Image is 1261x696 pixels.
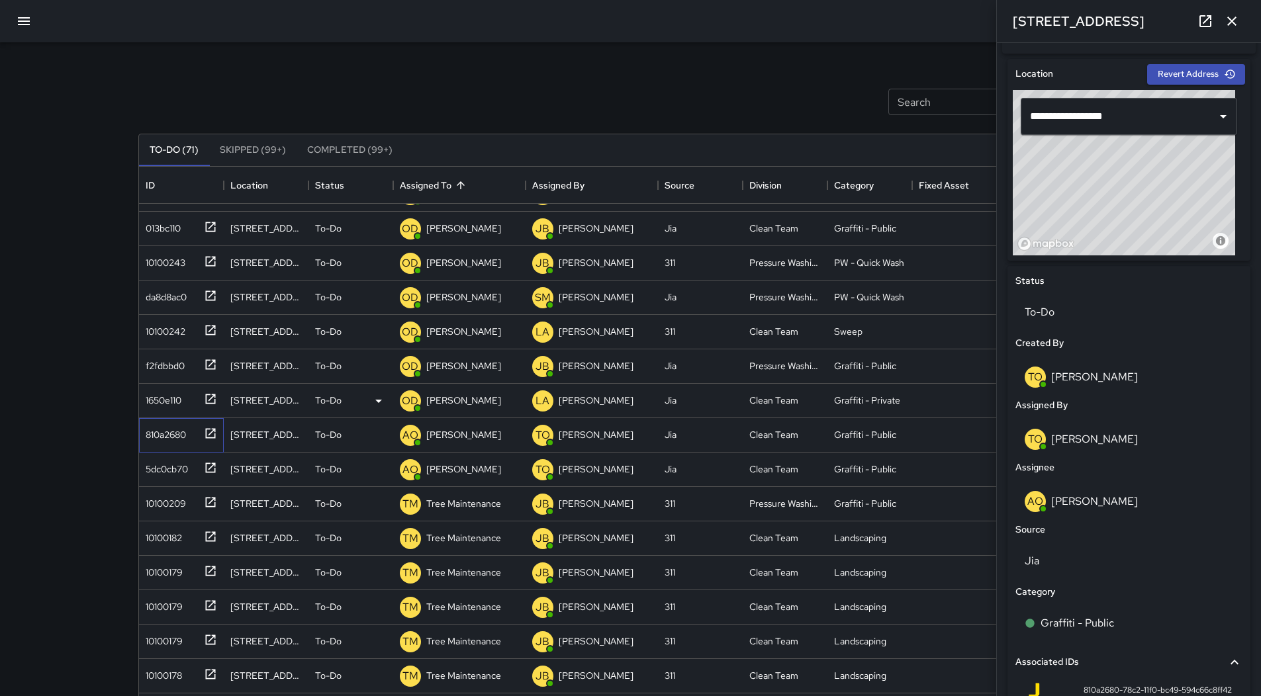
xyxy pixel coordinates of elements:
[402,221,418,237] p: OD
[140,526,182,544] div: 10100182
[536,531,549,546] p: JB
[402,393,418,409] p: OD
[426,462,501,476] p: [PERSON_NAME]
[146,167,155,204] div: ID
[140,492,186,510] div: 10100209
[536,255,549,271] p: JB
[536,462,550,478] p: TO
[402,427,418,443] p: AO
[665,256,675,269] div: 311
[834,566,886,579] div: Landscaping
[536,599,549,615] p: JB
[230,394,302,407] div: 1594 Market Street
[665,600,675,613] div: 311
[140,560,183,579] div: 10100179
[451,176,470,195] button: Sort
[536,359,549,374] p: JB
[559,497,633,510] p: [PERSON_NAME]
[834,462,896,476] div: Graffiti - Public
[536,565,549,581] p: JB
[749,359,821,372] div: Pressure Washing
[400,167,451,204] div: Assigned To
[230,634,302,648] div: 90 McAllister Street
[140,285,187,304] div: da8d8ac0
[559,290,633,304] p: [PERSON_NAME]
[665,462,677,476] div: Jia
[140,423,186,441] div: 810a2680
[749,566,798,579] div: Clean Team
[749,167,782,204] div: Division
[834,256,904,269] div: PW - Quick Wash
[209,134,297,166] button: Skipped (99+)
[402,599,418,615] p: TM
[230,669,302,682] div: 501 Van Ness Avenue
[749,462,798,476] div: Clean Team
[139,167,224,204] div: ID
[315,566,342,579] p: To-Do
[140,251,185,269] div: 10100243
[919,167,969,204] div: Fixed Asset
[230,222,302,235] div: 43 11th Street
[315,634,342,648] p: To-Do
[315,325,342,338] p: To-Do
[536,668,549,684] p: JB
[559,222,633,235] p: [PERSON_NAME]
[665,634,675,648] div: 311
[308,167,393,204] div: Status
[426,394,501,407] p: [PERSON_NAME]
[426,222,501,235] p: [PERSON_NAME]
[559,325,633,338] p: [PERSON_NAME]
[402,290,418,306] p: OD
[402,496,418,512] p: TM
[532,167,584,204] div: Assigned By
[140,354,185,372] div: f2fdbbd0
[230,325,302,338] div: 11 Van Ness Avenue
[230,566,302,579] div: 135 Van Ness Avenue
[749,290,821,304] div: Pressure Washing
[426,359,501,372] p: [PERSON_NAME]
[230,167,268,204] div: Location
[834,325,863,338] div: Sweep
[140,664,182,682] div: 10100178
[140,320,185,338] div: 10100242
[749,669,798,682] div: Clean Team
[559,634,633,648] p: [PERSON_NAME]
[559,256,633,269] p: [PERSON_NAME]
[315,531,342,544] p: To-Do
[402,668,418,684] p: TM
[402,531,418,546] p: TM
[827,167,912,204] div: Category
[749,634,798,648] div: Clean Team
[743,167,827,204] div: Division
[665,359,677,372] div: Jia
[665,394,677,407] div: Jia
[230,428,302,441] div: 1594 Market Street
[559,531,633,544] p: [PERSON_NAME]
[315,167,344,204] div: Status
[559,669,633,682] p: [PERSON_NAME]
[230,256,302,269] div: 1500 Market Street
[402,565,418,581] p: TM
[140,216,181,235] div: 013bc110
[426,290,501,304] p: [PERSON_NAME]
[834,359,896,372] div: Graffiti - Public
[402,462,418,478] p: AO
[834,531,886,544] div: Landscaping
[315,359,342,372] p: To-Do
[536,221,549,237] p: JB
[834,428,896,441] div: Graffiti - Public
[665,531,675,544] div: 311
[426,428,501,441] p: [PERSON_NAME]
[140,595,183,613] div: 10100179
[535,290,551,306] p: SM
[230,531,302,544] div: 20 12th Street
[559,462,633,476] p: [PERSON_NAME]
[749,497,821,510] div: Pressure Washing
[834,634,886,648] div: Landscaping
[665,222,677,235] div: Jia
[315,428,342,441] p: To-Do
[426,531,501,544] p: Tree Maintenance
[559,359,633,372] p: [PERSON_NAME]
[665,325,675,338] div: 311
[665,290,677,304] div: Jia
